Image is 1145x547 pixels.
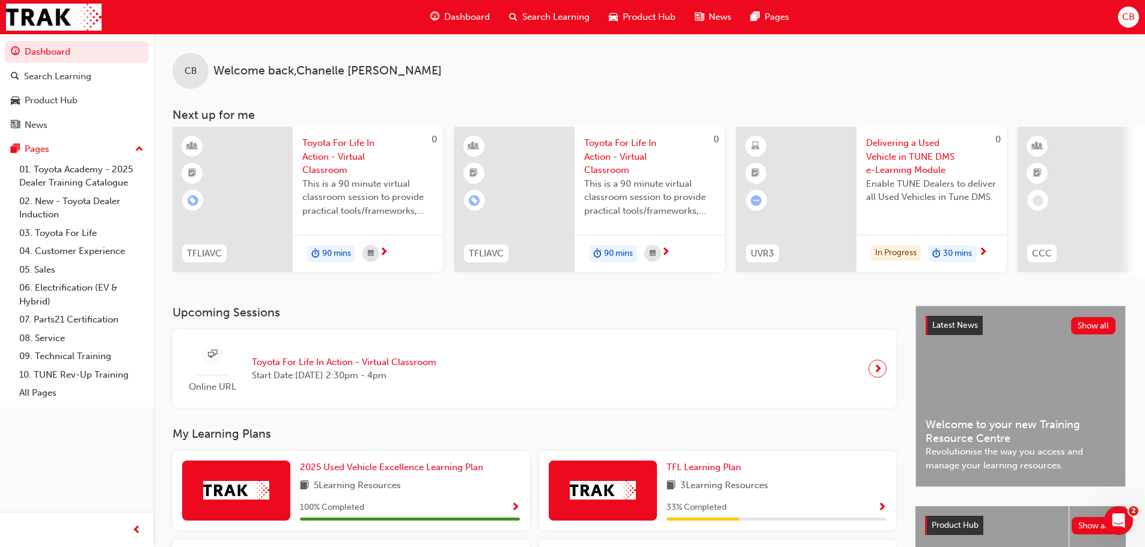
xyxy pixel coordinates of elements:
a: 02. New - Toyota Dealer Induction [14,192,148,224]
span: 0 [713,134,719,145]
a: News [5,114,148,136]
h3: Next up for me [153,108,1145,122]
span: book-icon [667,479,676,494]
span: Welcome to your new Training Resource Centre [926,418,1116,445]
a: 2025 Used Vehicle Excellence Learning Plan [300,461,488,474]
span: Start Date: [DATE] 2:30pm - 4pm [252,369,436,382]
a: 03. Toyota For Life [14,224,148,243]
span: pages-icon [751,10,760,25]
div: Pages [25,142,49,156]
a: 10. TUNE Rev-Up Training [14,366,148,384]
div: In Progress [871,245,921,261]
a: car-iconProduct Hub [599,5,685,29]
span: Enable TUNE Dealers to deliver all Used Vehicles in Tune DMS. [866,177,997,204]
span: learningResourceType_INSTRUCTOR_LED-icon [469,139,478,154]
div: News [25,118,47,132]
span: sessionType_ONLINE_URL-icon [208,347,217,362]
span: guage-icon [11,47,20,58]
span: duration-icon [593,246,602,262]
a: TFL Learning Plan [667,461,746,474]
span: next-icon [979,247,988,258]
a: Product Hub [5,89,148,112]
a: 05. Sales [14,261,148,279]
span: booktick-icon [1033,166,1042,181]
span: up-icon [135,142,144,157]
span: booktick-icon [469,166,478,181]
span: 100 % Completed [300,501,364,515]
span: learningResourceType_INSTRUCTOR_LED-icon [188,139,197,154]
span: Pages [765,10,789,24]
span: CB [1122,10,1135,24]
span: booktick-icon [188,166,197,181]
a: 09. Technical Training [14,347,148,366]
h3: My Learning Plans [173,427,896,441]
a: pages-iconPages [741,5,799,29]
span: CB [185,64,197,78]
span: booktick-icon [751,166,760,181]
span: Online URL [182,380,242,394]
a: guage-iconDashboard [421,5,499,29]
span: 3 Learning Resources [680,479,768,494]
a: Dashboard [5,41,148,63]
span: 90 mins [322,247,351,261]
img: Trak [570,481,636,500]
span: Welcome back , Chanelle [PERSON_NAME] [213,64,442,78]
span: 0 [432,134,437,145]
span: Revolutionise the way you access and manage your learning resources. [926,445,1116,472]
span: next-icon [379,247,388,258]
span: 33 % Completed [667,501,727,515]
span: calendar-icon [650,246,656,261]
a: Online URLToyota For Life In Action - Virtual ClassroomStart Date:[DATE] 2:30pm - 4pm [182,339,887,399]
span: This is a 90 minute virtual classroom session to provide practical tools/frameworks, behaviours a... [584,177,715,218]
span: duration-icon [311,246,320,262]
span: search-icon [509,10,518,25]
span: learningRecordVerb_ENROLL-icon [469,195,480,206]
button: Pages [5,138,148,160]
span: prev-icon [132,523,141,538]
span: Latest News [932,320,978,330]
span: This is a 90 minute virtual classroom session to provide practical tools/frameworks, behaviours a... [302,177,433,218]
button: CB [1118,7,1139,28]
span: Show Progress [511,503,520,513]
span: duration-icon [932,246,941,262]
span: car-icon [11,95,20,106]
a: Search Learning [5,65,148,88]
a: search-iconSearch Learning [499,5,599,29]
span: learningResourceType_INSTRUCTOR_LED-icon [1033,139,1042,154]
div: Search Learning [24,70,91,83]
a: Latest NewsShow allWelcome to your new Training Resource CentreRevolutionise the way you access a... [915,306,1126,487]
span: guage-icon [430,10,439,25]
span: Search Learning [522,10,590,24]
a: 01. Toyota Academy - 2025 Dealer Training Catalogue [14,160,148,192]
span: next-icon [873,360,882,377]
span: 2 [1129,506,1138,516]
span: search-icon [11,71,19,82]
a: 0UVR3Delivering a Used Vehicle in TUNE DMS e-Learning ModuleEnable TUNE Dealers to deliver all Us... [736,127,1007,272]
span: Toyota For Life In Action - Virtual Classroom [584,136,715,177]
span: book-icon [300,479,309,494]
iframe: Intercom live chat [1104,506,1133,535]
span: Toyota For Life In Action - Virtual Classroom [252,355,436,369]
h3: Upcoming Sessions [173,306,896,319]
span: car-icon [609,10,618,25]
img: Trak [6,4,102,31]
button: Show Progress [878,500,887,515]
span: CCC [1032,247,1052,261]
a: Latest NewsShow all [926,316,1116,335]
button: Show Progress [511,500,520,515]
button: DashboardSearch LearningProduct HubNews [5,38,148,138]
span: TFL Learning Plan [667,462,741,473]
a: 0TFLIAVCToyota For Life In Action - Virtual ClassroomThis is a 90 minute virtual classroom sessio... [454,127,725,272]
span: Product Hub [932,520,979,530]
button: Show all [1071,317,1116,334]
span: 2025 Used Vehicle Excellence Learning Plan [300,462,483,473]
a: 07. Parts21 Certification [14,310,148,329]
span: 30 mins [943,247,972,261]
span: News [709,10,731,24]
a: Product HubShow all [925,516,1116,535]
span: TFLIAVC [469,247,504,261]
span: calendar-icon [368,246,374,261]
span: Dashboard [444,10,490,24]
span: Toyota For Life In Action - Virtual Classroom [302,136,433,177]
